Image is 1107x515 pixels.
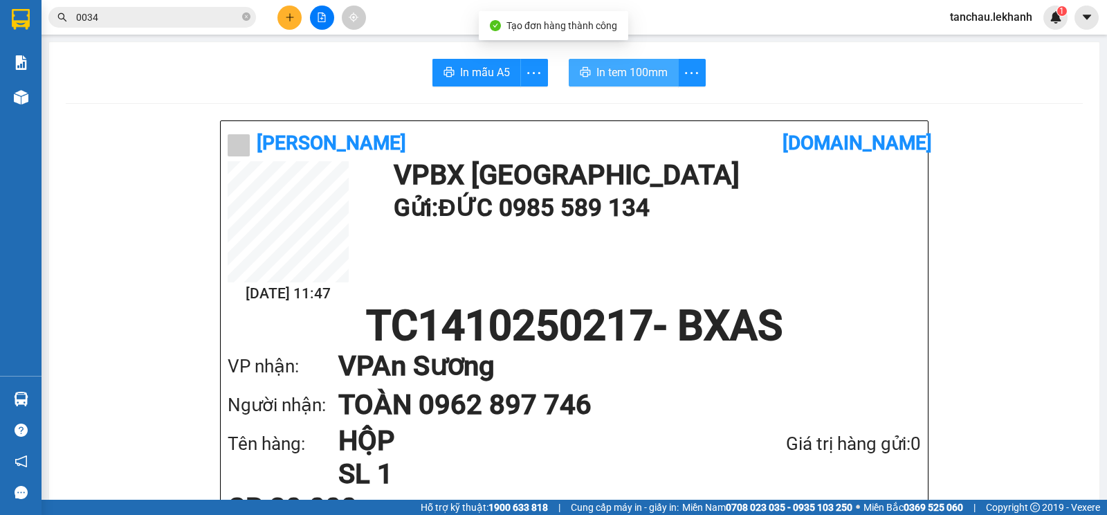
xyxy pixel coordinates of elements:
[162,76,302,96] div: 0702222257
[162,12,195,26] span: Nhận:
[14,90,28,105] img: warehouse-icon
[257,132,406,154] b: [PERSON_NAME]
[338,458,713,491] h1: SL 1
[713,430,921,458] div: Giá trị hàng gửi: 0
[12,13,33,28] span: Gửi:
[421,500,548,515] span: Hỗ trợ kỹ thuật:
[904,502,963,513] strong: 0369 525 060
[569,59,679,87] button: printerIn tem 100mm
[228,430,338,458] div: Tên hàng:
[12,9,30,30] img: logo-vxr
[394,161,914,189] h1: VP BX [GEOGRAPHIC_DATA]
[338,347,893,386] h1: VP An Sương
[596,64,668,81] span: In tem 100mm
[15,424,28,437] span: question-circle
[12,62,152,81] div: 0948559559
[228,352,338,381] div: VP nhận:
[973,500,976,515] span: |
[15,486,28,499] span: message
[12,12,152,45] div: BX [GEOGRAPHIC_DATA]
[520,59,548,87] button: more
[317,12,327,22] span: file-add
[1074,6,1099,30] button: caret-down
[558,500,560,515] span: |
[228,391,338,419] div: Người nhận:
[57,12,67,22] span: search
[863,500,963,515] span: Miền Bắc
[1081,11,1093,24] span: caret-down
[460,64,510,81] span: In mẫu A5
[182,96,219,120] span: K13
[228,305,921,347] h1: TC1410250217 - BXAS
[571,500,679,515] span: Cung cấp máy in - giấy in:
[1030,503,1040,512] span: copyright
[783,132,932,154] b: [DOMAIN_NAME]
[939,8,1043,26] span: tanchau.lekhanh
[310,6,334,30] button: file-add
[228,282,349,305] h2: [DATE] 11:47
[682,500,852,515] span: Miền Nam
[14,392,28,406] img: warehouse-icon
[12,45,152,62] div: TUẤN
[338,424,713,458] h1: HỘP
[76,10,239,25] input: Tìm tên, số ĐT hoặc mã đơn
[679,64,705,82] span: more
[242,12,250,21] span: close-circle
[162,60,302,76] div: TƯƠI
[856,505,860,510] span: ⚪️
[521,64,547,82] span: more
[14,55,28,70] img: solution-icon
[506,20,617,31] span: Tạo đơn hàng thành công
[432,59,521,87] button: printerIn mẫu A5
[580,66,591,80] span: printer
[490,20,501,31] span: check-circle
[242,11,250,24] span: close-circle
[15,455,28,468] span: notification
[338,386,893,424] h1: TOÀN 0962 897 746
[349,12,358,22] span: aim
[488,502,548,513] strong: 1900 633 818
[277,6,302,30] button: plus
[342,6,366,30] button: aim
[726,502,852,513] strong: 0708 023 035 - 0935 103 250
[1057,6,1067,16] sup: 1
[1059,6,1064,16] span: 1
[443,66,455,80] span: printer
[162,103,182,118] span: DĐ:
[162,12,302,60] div: [PERSON_NAME][GEOGRAPHIC_DATA]
[1050,11,1062,24] img: icon-new-feature
[678,59,706,87] button: more
[394,189,914,227] h1: Gửi: ĐỨC 0985 589 134
[285,12,295,22] span: plus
